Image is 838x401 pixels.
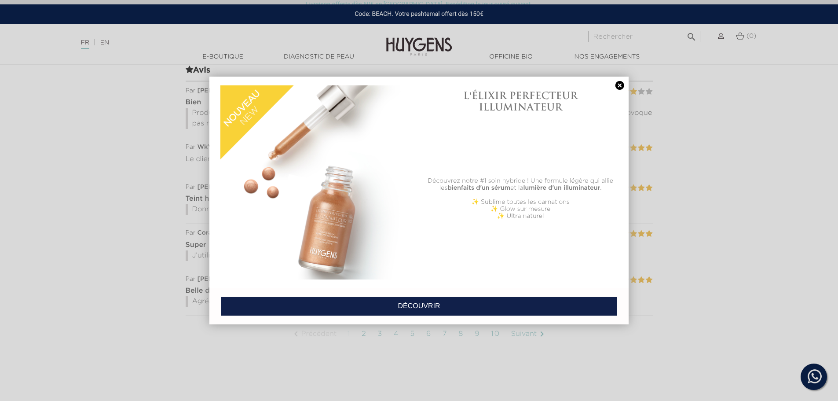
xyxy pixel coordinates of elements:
[221,297,617,316] a: DÉCOUVRIR
[447,185,510,191] b: bienfaits d'un sérum
[424,213,618,220] p: ✨ Ultra naturel
[424,199,618,206] p: ✨ Sublime toutes les carnations
[424,177,618,191] p: Découvrez notre #1 soin hybride ! Une formule légère qui allie les et la .
[424,90,618,113] h1: L'ÉLIXIR PERFECTEUR ILLUMINATEUR
[424,206,618,213] p: ✨ Glow sur mesure
[523,185,600,191] b: lumière d'un illuminateur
